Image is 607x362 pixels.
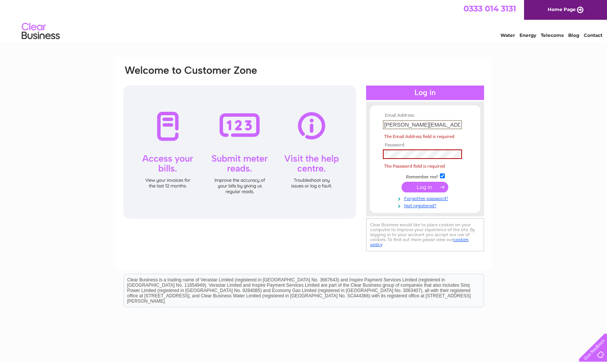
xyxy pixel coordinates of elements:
th: Email Address: [381,113,469,118]
a: 0333 014 3131 [464,4,516,13]
a: cookies policy [370,237,468,247]
a: Blog [568,32,579,38]
div: Clear Business would like to place cookies on your computer to improve your experience of the sit... [366,218,484,251]
img: logo.png [21,20,60,43]
a: Water [500,32,515,38]
a: Telecoms [541,32,564,38]
input: Submit [401,182,448,192]
a: Contact [584,32,602,38]
a: Not registered? [383,202,469,209]
span: The Email Address field is required [384,134,454,139]
th: Password: [381,143,469,148]
a: Forgotten password? [383,194,469,202]
a: Energy [519,32,536,38]
span: The Password field is required [384,164,445,169]
div: Clear Business is a trading name of Verastar Limited (registered in [GEOGRAPHIC_DATA] No. 3667643... [124,4,484,37]
td: Remember me? [381,172,469,180]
